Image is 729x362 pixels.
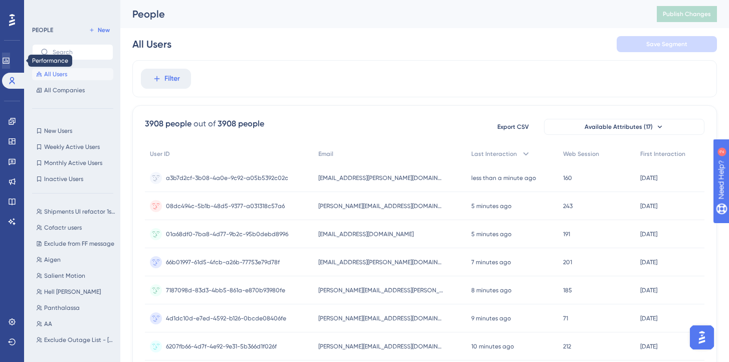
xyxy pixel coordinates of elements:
[640,343,657,350] time: [DATE]
[318,230,414,238] span: [EMAIL_ADDRESS][DOMAIN_NAME]
[318,174,444,182] span: [EMAIL_ADDRESS][PERSON_NAME][DOMAIN_NAME]
[145,118,192,130] div: 3908 people
[150,150,170,158] span: User ID
[53,49,105,56] input: Search
[640,231,657,238] time: [DATE]
[471,287,511,294] time: 8 minutes ago
[44,175,83,183] span: Inactive Users
[44,70,67,78] span: All Users
[646,40,687,48] span: Save Segment
[132,37,171,51] div: All Users
[318,314,444,322] span: [PERSON_NAME][EMAIL_ADDRESS][DOMAIN_NAME]
[141,69,191,89] button: Filter
[563,258,572,266] span: 201
[640,315,657,322] time: [DATE]
[85,24,113,36] button: New
[563,286,572,294] span: 185
[194,118,216,130] div: out of
[32,302,119,314] button: Panthalassa
[44,208,115,216] span: Shipments UI refactor 1st wave
[471,150,517,158] span: Last Interaction
[318,342,444,350] span: [PERSON_NAME][EMAIL_ADDRESS][DOMAIN_NAME]
[471,231,511,238] time: 5 minutes ago
[44,159,102,167] span: Monthly Active Users
[166,174,288,182] span: a3b7d2cf-3b08-4a0e-9c92-a05b5392c02c
[44,288,101,296] span: Hell [PERSON_NAME]
[44,86,85,94] span: All Companies
[166,230,288,238] span: 01a68df0-7ba8-4d77-9b2c-95b0debd8996
[132,7,632,21] div: People
[544,119,704,135] button: Available Attributes (17)
[32,26,53,34] div: PEOPLE
[471,315,511,322] time: 9 minutes ago
[32,334,119,346] button: Exclude Outage List - [GEOGRAPHIC_DATA], [GEOGRAPHIC_DATA], Farcast, Rainmaker, SOE
[44,320,52,328] span: AA
[32,238,119,250] button: Exclude from FF message
[44,336,115,344] span: Exclude Outage List - [GEOGRAPHIC_DATA], [GEOGRAPHIC_DATA], Farcast, Rainmaker, SOE
[32,68,113,80] button: All Users
[488,119,538,135] button: Export CSV
[32,270,119,282] button: Salient Motion
[166,342,277,350] span: 6207fb66-4d7f-4e92-9e31-5b366d1f026f
[640,259,657,266] time: [DATE]
[471,259,511,266] time: 7 minutes ago
[32,206,119,218] button: Shipments UI refactor 1st wave
[640,287,657,294] time: [DATE]
[24,3,63,15] span: Need Help?
[471,343,514,350] time: 10 minutes ago
[563,150,599,158] span: Web Session
[44,224,82,232] span: Cofactr users
[563,230,570,238] span: 191
[166,314,286,322] span: 4d1dc10d-e7ed-4592-b126-0bcde08406fe
[663,10,711,18] span: Publish Changes
[164,73,180,85] span: Filter
[563,202,573,210] span: 243
[32,254,119,266] button: Aigen
[318,286,444,294] span: [PERSON_NAME][EMAIL_ADDRESS][PERSON_NAME][DOMAIN_NAME]
[32,318,119,330] button: AA
[44,127,72,135] span: New Users
[166,286,285,294] span: 7187098d-83d3-4bb5-861a-e870b93980fe
[32,84,113,96] button: All Companies
[44,240,114,248] span: Exclude from FF message
[318,202,444,210] span: [PERSON_NAME][EMAIL_ADDRESS][DOMAIN_NAME]
[98,26,110,34] span: New
[318,258,444,266] span: [EMAIL_ADDRESS][PERSON_NAME][DOMAIN_NAME]
[687,322,717,352] iframe: UserGuiding AI Assistant Launcher
[563,174,572,182] span: 160
[471,174,536,182] time: less than a minute ago
[44,256,61,264] span: Aigen
[585,123,653,131] span: Available Attributes (17)
[44,143,100,151] span: Weekly Active Users
[617,36,717,52] button: Save Segment
[32,157,113,169] button: Monthly Active Users
[563,314,568,322] span: 71
[166,258,280,266] span: 66b01997-61d5-4fcb-a26b-77753e79d78f
[32,125,113,137] button: New Users
[563,342,571,350] span: 212
[497,123,529,131] span: Export CSV
[70,5,73,13] div: 2
[640,203,657,210] time: [DATE]
[640,150,685,158] span: First Interaction
[32,222,119,234] button: Cofactr users
[32,173,113,185] button: Inactive Users
[44,272,85,280] span: Salient Motion
[44,304,80,312] span: Panthalassa
[471,203,511,210] time: 5 minutes ago
[657,6,717,22] button: Publish Changes
[318,150,333,158] span: Email
[218,118,264,130] div: 3908 people
[32,141,113,153] button: Weekly Active Users
[166,202,285,210] span: 08dc494c-5b1b-48d5-9377-a031318c57a6
[640,174,657,182] time: [DATE]
[32,286,119,298] button: Hell [PERSON_NAME]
